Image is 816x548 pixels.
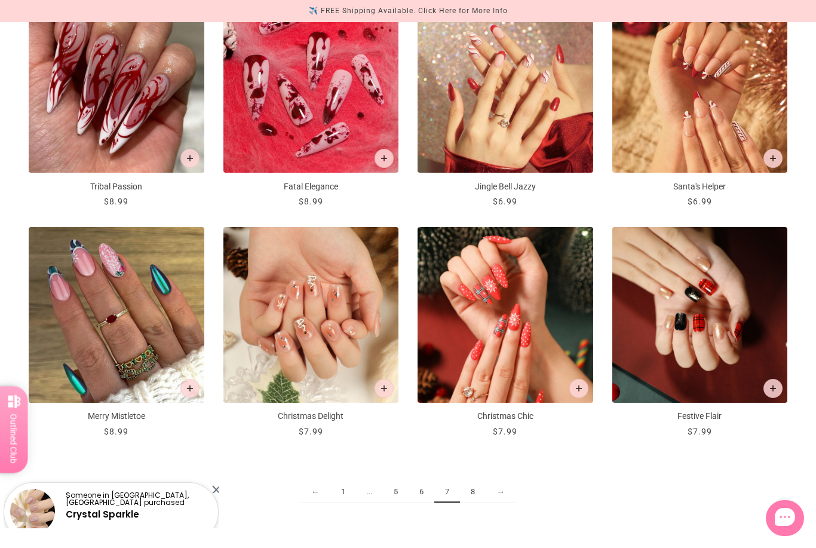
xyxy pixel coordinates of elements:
[29,227,204,438] a: Merry Mistletoe
[309,5,508,17] div: ✈️ FREE Shipping Available. Click Here for More Info
[493,427,517,436] span: $7.99
[493,197,517,206] span: $6.99
[418,180,593,193] p: Jingle Bell Jazzy
[486,481,516,503] a: →
[180,379,200,398] button: Add to cart
[688,197,712,206] span: $6.99
[104,427,128,436] span: $8.99
[66,508,139,521] a: Crystal Sparkle
[223,227,399,438] a: Christmas Delight
[688,427,712,436] span: $7.99
[29,180,204,193] p: Tribal Passion
[569,379,588,398] button: Add to cart
[66,492,208,506] p: Someone in [GEOGRAPHIC_DATA], [GEOGRAPHIC_DATA] purchased
[409,481,434,503] a: 6
[612,227,788,438] a: Festive Flair
[375,149,394,168] button: Add to cart
[612,410,788,423] p: Festive Flair
[180,149,200,168] button: Add to cart
[434,481,460,503] span: 7
[330,481,356,503] a: 1
[418,227,593,438] a: Christmas Chic
[460,481,486,503] a: 8
[223,180,399,193] p: Fatal Elegance
[356,481,383,503] span: ...
[223,410,399,423] p: Christmas Delight
[299,197,323,206] span: $8.99
[612,227,788,403] img: festive-flair-press-on-manicure_700x.jpg
[612,180,788,193] p: Santa's Helper
[763,379,783,398] button: Add to cart
[300,481,330,503] a: ←
[104,197,128,206] span: $8.99
[299,427,323,436] span: $7.99
[763,149,783,168] button: Add to cart
[29,410,204,423] p: Merry Mistletoe
[418,410,593,423] p: Christmas Chic
[383,481,409,503] a: 5
[375,379,394,398] button: Add to cart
